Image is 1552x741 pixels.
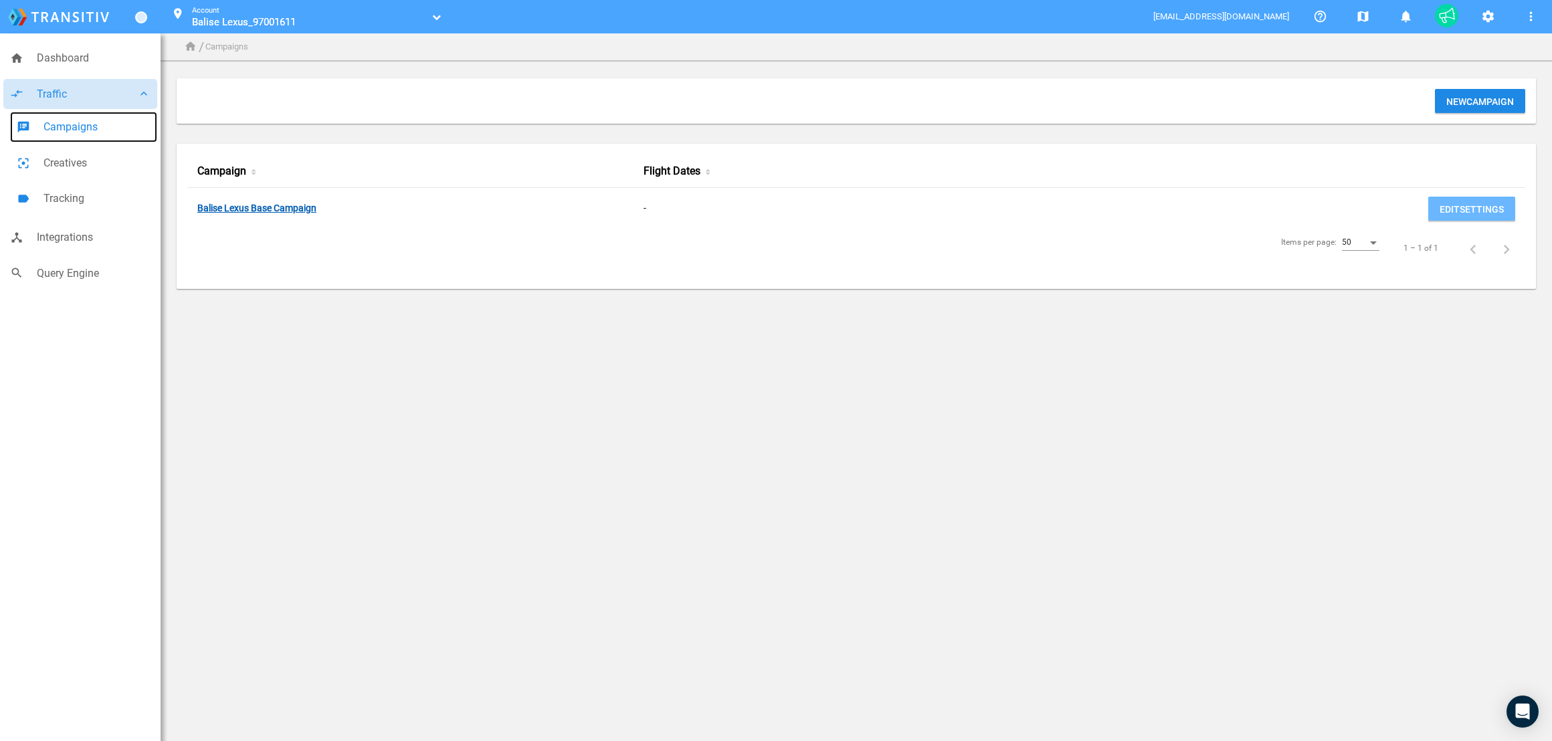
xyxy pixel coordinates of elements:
[1281,236,1337,249] div: Items per page:
[43,190,151,207] span: Tracking
[3,43,157,74] a: homeDashboard
[10,148,157,179] a: filter_center_focusCreatives
[644,203,646,213] span: -
[1403,242,1438,255] div: 1 – 1 of 1
[135,11,147,23] a: Toggle Menu
[184,40,197,54] i: home
[1517,3,1544,29] button: More
[1397,9,1414,25] mat-icon: notifications
[1460,235,1486,262] button: Previous page
[43,118,151,136] span: Campaigns
[1355,9,1371,25] mat-icon: map
[1435,89,1525,113] button: NewCampaign
[10,112,157,142] a: speaker_notesCampaigns
[1428,197,1515,221] button: EditSettings
[1523,9,1539,25] mat-icon: more_vert
[3,79,157,110] a: compare_arrowsTraffickeyboard_arrow_down
[137,87,151,100] i: keyboard_arrow_down
[197,203,316,215] a: Balise Lexus Base Campaign
[10,266,23,280] i: search
[37,229,151,246] span: Integrations
[1493,235,1520,262] button: Next page
[37,265,151,282] span: Query Engine
[644,165,700,177] span: Flight Dates
[1312,9,1328,25] mat-icon: help_outline
[37,49,151,67] span: Dashboard
[1342,237,1351,247] span: 50
[1480,9,1496,25] mat-icon: settings
[1507,696,1539,728] div: Open Intercom Messenger
[10,87,23,100] i: compare_arrows
[10,231,23,244] i: device_hub
[199,36,204,58] li: /
[192,6,219,15] small: Account
[17,192,30,205] i: label
[43,154,151,172] span: Creatives
[10,51,23,65] i: home
[17,156,30,170] i: filter_center_focus
[17,120,30,134] i: speaker_notes
[1466,96,1514,107] span: Campaign
[170,7,186,23] mat-icon: location_on
[205,40,248,54] li: Campaigns
[1460,204,1504,215] span: Settings
[3,258,157,289] a: searchQuery Engine
[1153,11,1290,21] span: [EMAIL_ADDRESS][DOMAIN_NAME]
[37,86,137,103] span: Traffic
[192,16,296,28] span: Balise Lexus_97001611
[1342,238,1379,247] mat-select: Items per page:
[3,222,157,253] a: device_hubIntegrations
[8,9,109,25] img: logo
[10,183,157,214] a: labelTracking
[187,154,634,188] div: Campaign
